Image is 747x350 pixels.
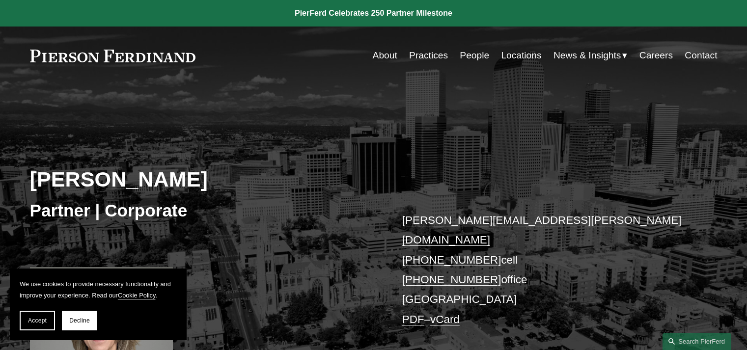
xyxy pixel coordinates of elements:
p: We use cookies to provide necessary functionality and improve your experience. Read our . [20,278,177,301]
a: People [460,46,489,65]
a: Cookie Policy [118,292,156,299]
a: About [373,46,397,65]
a: [PHONE_NUMBER] [402,254,501,266]
a: [PERSON_NAME][EMAIL_ADDRESS][PERSON_NAME][DOMAIN_NAME] [402,214,682,246]
button: Decline [62,311,97,330]
section: Cookie banner [10,269,187,340]
a: Careers [639,46,673,65]
span: Accept [28,317,47,324]
span: News & Insights [553,47,621,64]
a: Practices [409,46,448,65]
a: folder dropdown [553,46,628,65]
a: Search this site [663,333,731,350]
p: cell office [GEOGRAPHIC_DATA] – [402,211,689,329]
a: Contact [685,46,717,65]
a: vCard [430,313,460,325]
span: Decline [69,317,90,324]
h3: Partner | Corporate [30,200,374,221]
button: Accept [20,311,55,330]
a: [PHONE_NUMBER] [402,273,501,286]
h2: [PERSON_NAME] [30,166,374,192]
a: PDF [402,313,424,325]
a: Locations [501,46,541,65]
